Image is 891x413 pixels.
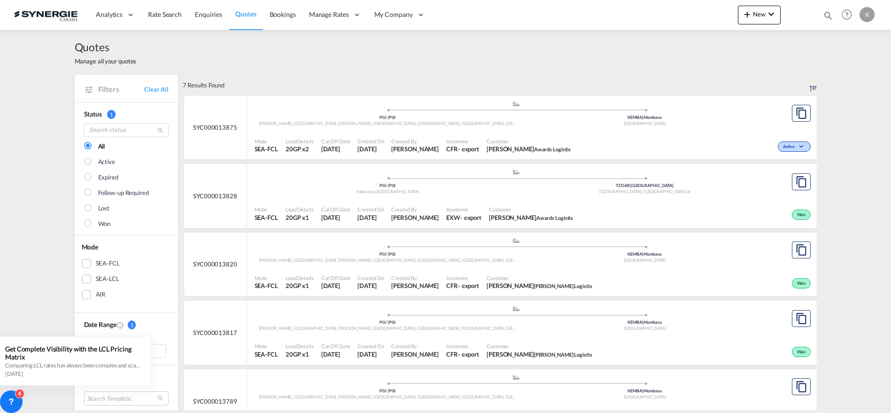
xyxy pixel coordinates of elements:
[391,343,439,350] span: Created By
[792,210,811,220] div: Won
[446,350,458,358] div: CFR
[193,397,237,405] span: SYC000013789
[616,183,674,188] span: TZDAR [GEOGRAPHIC_DATA]
[377,189,419,194] span: [GEOGRAPHIC_DATA]
[796,244,807,256] md-icon: assets/icons/custom/copyQuote.svg
[624,326,666,331] span: [GEOGRAPHIC_DATA]
[487,145,571,153] span: Nina Maharaj Awards Logistix
[255,281,278,290] span: SEA-FCL
[255,206,278,213] span: Mode
[511,170,522,174] md-icon: assets/icons/custom/ship-fill.svg
[446,145,458,153] div: CFR
[446,281,479,290] div: CFR export
[391,206,439,213] span: Created By
[357,206,384,213] span: Created On
[391,138,439,145] span: Created By
[742,10,777,18] span: New
[255,138,278,145] span: Mode
[797,281,808,287] span: Won
[860,7,875,22] div: K
[321,213,350,222] span: 6 Aug 2025
[321,350,350,358] span: 5 Aug 2025
[116,321,124,329] md-icon: Created On
[193,328,237,337] span: SYC000013817
[286,145,314,153] span: 20GP x 2
[183,75,225,95] div: 7 Results Found
[642,388,643,393] span: |
[193,192,237,200] span: SYC000013828
[75,39,137,55] span: Quotes
[82,290,171,299] md-checkbox: AIR
[309,10,349,19] span: Manage Rates
[792,378,811,395] button: Copy Quote
[380,251,389,257] span: P0J
[642,115,643,120] span: |
[356,189,377,194] span: Haileybury
[387,183,389,188] span: |
[321,274,350,281] span: Cut Off Date
[193,260,237,268] span: SYC000013820
[98,84,145,94] span: Filters
[823,10,833,21] md-icon: icon-magnify
[446,213,481,222] div: EXW export
[792,278,811,288] div: Won
[98,219,111,229] div: Won
[839,7,855,23] span: Help
[96,274,119,284] div: SEA-LCL
[839,7,860,23] div: Help
[82,259,171,268] md-checkbox: SEA-FCL
[286,213,314,222] span: 20GP x 1
[357,145,384,153] span: 6 Aug 2025
[797,144,808,149] md-icon: icon-chevron-down
[98,188,149,198] div: Follow-up Required
[255,343,278,350] span: Mode
[446,213,460,222] div: EXW
[797,349,808,356] span: Won
[321,281,350,290] span: 5 Aug 2025
[286,138,314,145] span: Load Details
[446,350,479,358] div: CFR export
[96,259,120,268] div: SEA-FCL
[148,10,182,18] span: Rate Search
[460,213,481,222] div: - export
[380,183,389,188] span: P0J
[487,343,592,350] span: Customer
[487,281,592,290] span: Rajh Maharaj Awardz Logistix
[286,350,314,358] span: 20GP x 1
[98,173,118,182] div: Expired
[357,213,384,222] span: 6 Aug 2025
[157,127,164,134] md-icon: icon-magnify
[84,110,102,118] span: Status
[389,319,396,325] span: P0J
[446,274,479,281] span: Incoterms
[255,213,278,222] span: SEA-FCL
[446,138,479,145] span: Incoterms
[387,319,389,325] span: |
[628,115,662,120] span: KEMBA Mombasa
[487,274,592,281] span: Customer
[642,319,643,325] span: |
[458,281,479,290] div: - export
[380,388,389,393] span: P0J
[321,138,350,145] span: Cut Off Date
[357,343,384,350] span: Created On
[458,350,479,358] div: - export
[184,301,817,365] div: SYC000013817 assets/icons/custom/ship-fill.svgassets/icons/custom/roll-o-plane.svgOrigin CanadaDe...
[810,75,817,95] div: Sort by: Created On
[184,233,817,296] div: SYC000013820 assets/icons/custom/ship-fill.svgassets/icons/custom/roll-o-plane.svgOrigin CanadaDe...
[624,257,666,263] span: [GEOGRAPHIC_DATA]
[742,8,753,20] md-icon: icon-plus 400-fg
[389,183,396,188] span: P0J
[380,115,389,120] span: P0J
[458,145,479,153] div: - export
[642,251,643,257] span: |
[144,85,168,94] a: Clear All
[489,206,573,213] span: Customer
[98,142,105,151] div: All
[446,281,458,290] div: CFR
[286,281,314,290] span: 20GP x 1
[599,189,690,194] span: [GEOGRAPHIC_DATA], [GEOGRAPHIC_DATA] of
[357,350,384,358] span: 5 Aug 2025
[84,320,116,328] span: Date Range
[255,145,278,153] span: SEA-FCL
